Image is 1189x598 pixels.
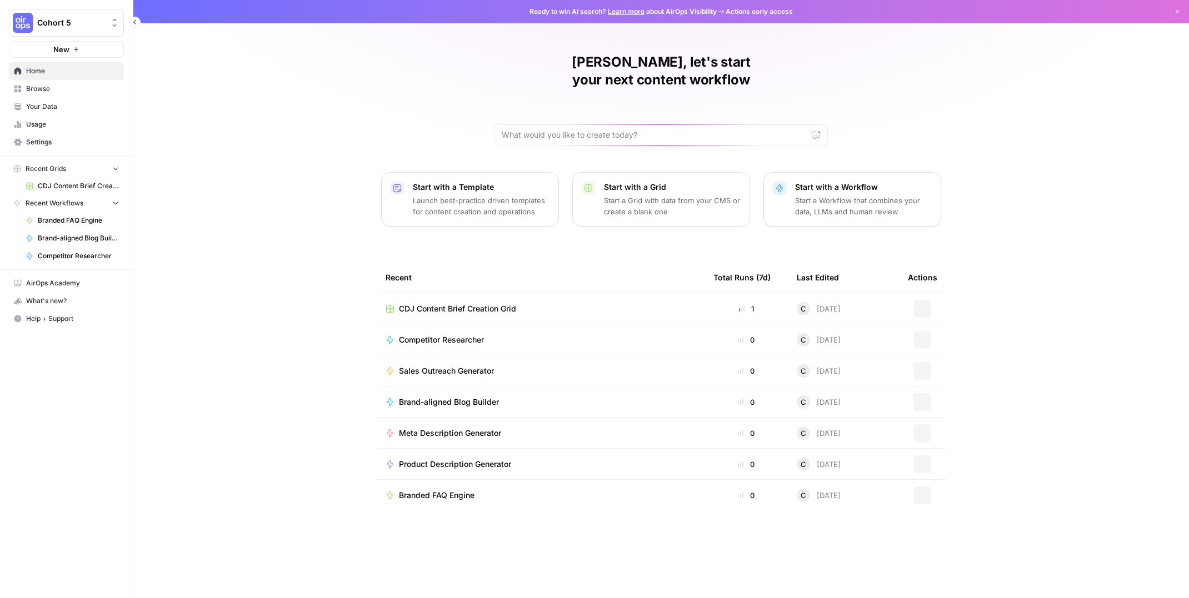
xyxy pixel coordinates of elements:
[801,490,806,501] span: C
[26,198,83,208] span: Recent Workflows
[9,292,124,310] button: What's new?
[713,459,779,470] div: 0
[399,428,501,439] span: Meta Description Generator
[26,66,119,76] span: Home
[399,365,494,376] span: Sales Outreach Generator
[38,251,119,261] span: Competitor Researcher
[713,490,779,501] div: 0
[9,195,124,212] button: Recent Workflows
[797,364,841,378] div: [DATE]
[399,396,499,408] span: Brand-aligned Blog Builder
[21,229,124,247] a: Brand-aligned Blog Builder
[608,7,645,16] a: Learn more
[399,490,474,501] span: Branded FAQ Engine
[399,303,516,314] span: CDJ Content Brief Creation Grid
[399,334,484,345] span: Competitor Researcher
[413,182,549,193] p: Start with a Template
[797,458,841,471] div: [DATE]
[713,262,771,293] div: Total Runs (7d)
[604,182,741,193] p: Start with a Grid
[713,428,779,439] div: 0
[529,7,717,17] span: Ready to win AI search? about AirOps Visibility
[801,303,806,314] span: C
[381,172,559,227] button: Start with a TemplateLaunch best-practice driven templates for content creation and operations
[713,396,779,408] div: 0
[26,164,66,174] span: Recent Grids
[386,490,696,501] a: Branded FAQ Engine
[801,365,806,376] span: C
[26,278,119,288] span: AirOps Academy
[53,44,69,55] span: New
[21,212,124,229] a: Branded FAQ Engine
[386,303,696,314] a: CDJ Content Brief Creation Grid
[21,247,124,265] a: Competitor Researcher
[801,334,806,345] span: C
[797,489,841,502] div: [DATE]
[9,80,124,98] a: Browse
[9,41,124,58] button: New
[26,102,119,112] span: Your Data
[13,13,33,33] img: Cohort 5 Logo
[797,302,841,315] div: [DATE]
[9,133,124,151] a: Settings
[502,129,807,140] input: What would you like to create today?
[713,334,779,345] div: 0
[797,395,841,409] div: [DATE]
[763,172,941,227] button: Start with a WorkflowStart a Workflow that combines your data, LLMs and human review
[26,137,119,147] span: Settings
[399,459,511,470] span: Product Description Generator
[801,428,806,439] span: C
[801,459,806,470] span: C
[795,195,932,217] p: Start a Workflow that combines your data, LLMs and human review
[797,426,841,440] div: [DATE]
[26,314,119,324] span: Help + Support
[797,333,841,346] div: [DATE]
[413,195,549,217] p: Launch best-practice driven templates for content creation and operations
[21,177,124,195] a: CDJ Content Brief Creation Grid
[9,293,123,309] div: What's new?
[801,396,806,408] span: C
[9,274,124,292] a: AirOps Academy
[386,459,696,470] a: Product Description Generator
[386,262,696,293] div: Recent
[713,365,779,376] div: 0
[26,119,119,129] span: Usage
[9,62,124,80] a: Home
[37,17,104,28] span: Cohort 5
[494,53,828,89] h1: [PERSON_NAME], let's start your next content workflow
[38,181,119,191] span: CDJ Content Brief Creation Grid
[26,84,119,94] span: Browse
[386,365,696,376] a: Sales Outreach Generator
[604,195,741,217] p: Start a Grid with data from your CMS or create a blank one
[908,262,937,293] div: Actions
[38,233,119,243] span: Brand-aligned Blog Builder
[713,303,779,314] div: 1
[9,115,124,133] a: Usage
[386,396,696,408] a: Brand-aligned Blog Builder
[386,334,696,345] a: Competitor Researcher
[386,428,696,439] a: Meta Description Generator
[795,182,932,193] p: Start with a Workflow
[9,98,124,115] a: Your Data
[38,215,119,225] span: Branded FAQ Engine
[9,9,124,37] button: Workspace: Cohort 5
[572,172,750,227] button: Start with a GridStart a Grid with data from your CMS or create a blank one
[9,310,124,328] button: Help + Support
[9,160,124,177] button: Recent Grids
[797,262,839,293] div: Last Edited
[726,7,793,17] span: Actions early access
